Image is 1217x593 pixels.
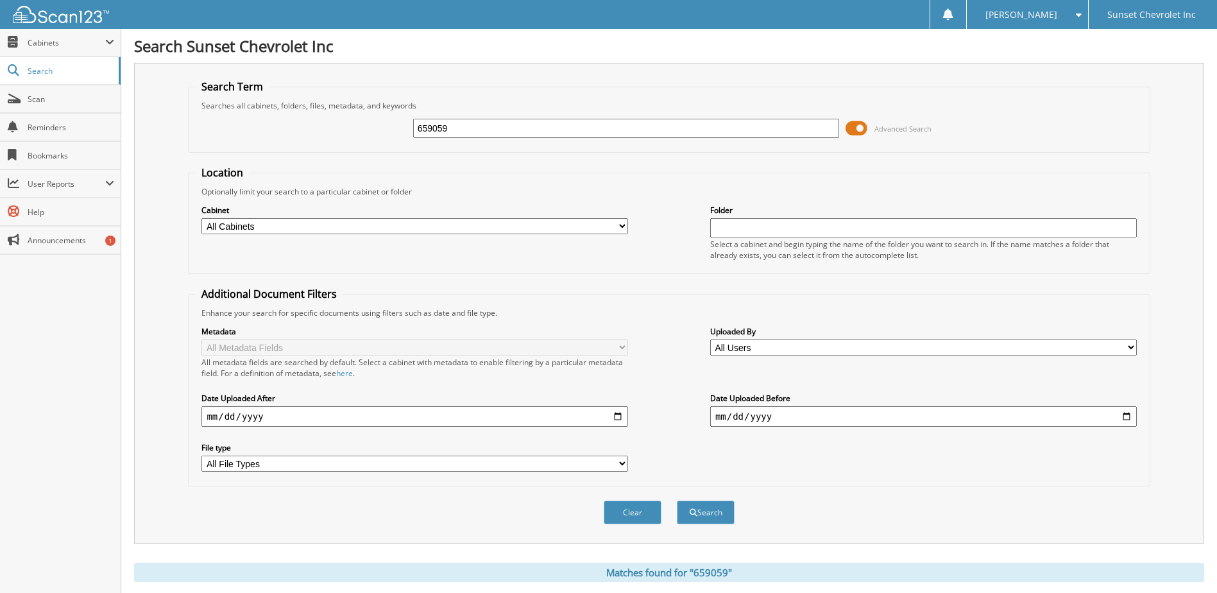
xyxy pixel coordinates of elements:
[28,122,114,133] span: Reminders
[28,65,112,76] span: Search
[710,406,1137,427] input: end
[201,205,628,216] label: Cabinet
[985,11,1057,19] span: [PERSON_NAME]
[874,124,932,133] span: Advanced Search
[28,94,114,105] span: Scan
[201,393,628,404] label: Date Uploaded After
[28,37,105,48] span: Cabinets
[28,207,114,218] span: Help
[28,150,114,161] span: Bookmarks
[13,6,109,23] img: scan123-logo-white.svg
[336,368,353,379] a: here
[201,357,628,379] div: All metadata fields are searched by default. Select a cabinet with metadata to enable filtering b...
[28,235,114,246] span: Announcements
[28,178,105,189] span: User Reports
[710,393,1137,404] label: Date Uploaded Before
[195,287,343,301] legend: Additional Document Filters
[195,80,269,94] legend: Search Term
[134,35,1204,56] h1: Search Sunset Chevrolet Inc
[195,166,250,180] legend: Location
[201,442,628,453] label: File type
[134,563,1204,582] div: Matches found for "659059"
[105,236,115,246] div: 1
[201,406,628,427] input: start
[201,326,628,337] label: Metadata
[710,239,1137,261] div: Select a cabinet and begin typing the name of the folder you want to search in. If the name match...
[195,186,1143,197] div: Optionally limit your search to a particular cabinet or folder
[1107,11,1196,19] span: Sunset Chevrolet Inc
[710,205,1137,216] label: Folder
[677,501,735,524] button: Search
[195,100,1143,111] div: Searches all cabinets, folders, files, metadata, and keywords
[710,326,1137,337] label: Uploaded By
[604,501,661,524] button: Clear
[195,307,1143,318] div: Enhance your search for specific documents using filters such as date and file type.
